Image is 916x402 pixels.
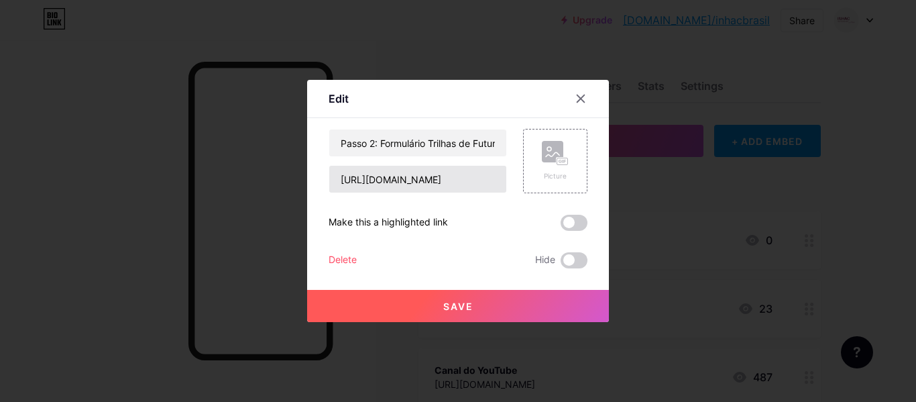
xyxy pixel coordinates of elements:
[329,130,506,156] input: Title
[307,290,609,322] button: Save
[329,215,448,231] div: Make this a highlighted link
[542,171,569,181] div: Picture
[329,252,357,268] div: Delete
[329,91,349,107] div: Edit
[443,301,473,312] span: Save
[535,252,555,268] span: Hide
[329,166,506,193] input: URL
